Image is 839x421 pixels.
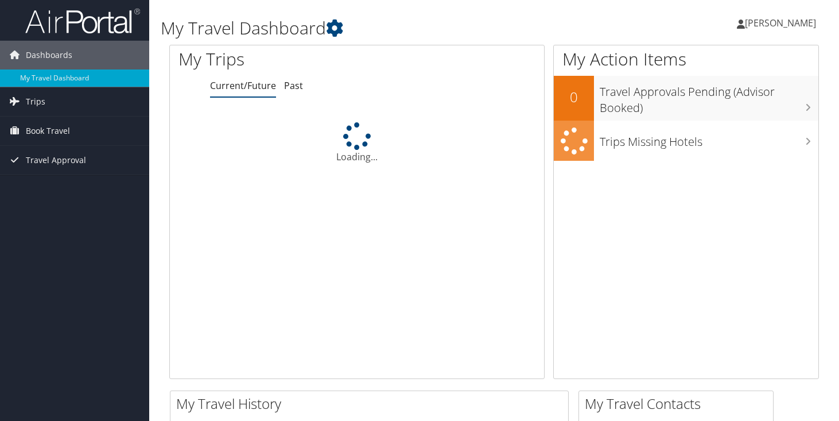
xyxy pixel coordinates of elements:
div: Loading... [170,122,544,164]
span: Travel Approval [26,146,86,175]
a: [PERSON_NAME] [737,6,828,40]
h1: My Travel Dashboard [161,16,605,40]
a: Current/Future [210,79,276,92]
a: Past [284,79,303,92]
h2: My Travel Contacts [585,394,773,414]
span: Trips [26,87,45,116]
span: Book Travel [26,117,70,145]
h2: 0 [554,87,594,107]
img: airportal-logo.png [25,7,140,34]
a: 0Travel Approvals Pending (Advisor Booked) [554,76,818,120]
a: Trips Missing Hotels [554,121,818,161]
h1: My Action Items [554,47,818,71]
h3: Travel Approvals Pending (Advisor Booked) [600,78,818,116]
h3: Trips Missing Hotels [600,128,818,150]
h1: My Trips [178,47,379,71]
span: [PERSON_NAME] [745,17,816,29]
span: Dashboards [26,41,72,69]
h2: My Travel History [176,394,568,414]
